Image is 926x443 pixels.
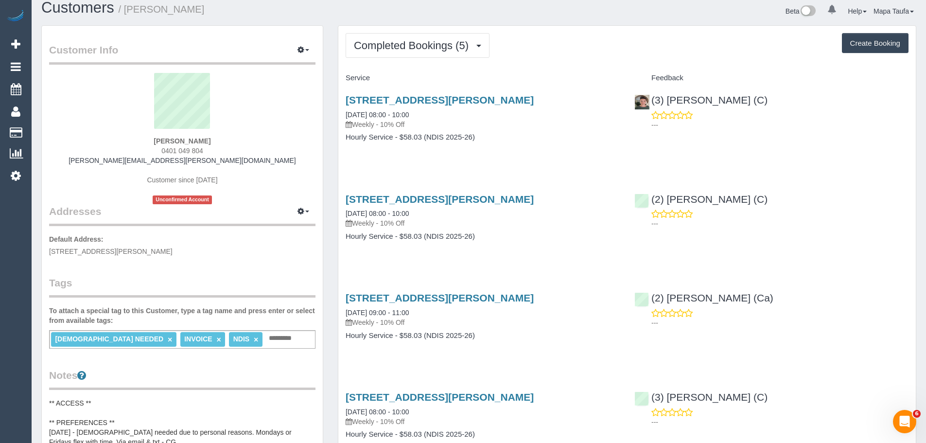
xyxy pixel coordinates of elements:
[346,332,620,340] h4: Hourly Service - $58.03 (NDIS 2025-26)
[346,309,409,317] a: [DATE] 09:00 - 11:00
[842,33,909,53] button: Create Booking
[635,95,649,109] img: (3) Katie Eichorn (C)
[217,336,221,344] a: ×
[346,33,489,58] button: Completed Bookings (5)
[49,276,315,298] legend: Tags
[184,335,212,343] span: INVOICE
[6,10,25,23] img: Automaid Logo
[913,410,921,418] span: 6
[786,7,816,15] a: Beta
[634,292,773,303] a: (2) [PERSON_NAME] (Ca)
[161,147,203,155] span: 0401 049 804
[69,157,296,164] a: [PERSON_NAME][EMAIL_ADDRESS][PERSON_NAME][DOMAIN_NAME]
[346,74,620,82] h4: Service
[346,111,409,119] a: [DATE] 08:00 - 10:00
[354,39,473,52] span: Completed Bookings (5)
[634,194,768,205] a: (2) [PERSON_NAME] (C)
[346,194,534,205] a: [STREET_ADDRESS][PERSON_NAME]
[254,336,258,344] a: ×
[233,335,249,343] span: NDIS
[147,176,217,184] span: Customer since [DATE]
[49,234,104,244] label: Default Address:
[346,210,409,217] a: [DATE] 08:00 - 10:00
[346,133,620,142] h4: Hourly Service - $58.03 (NDIS 2025-26)
[346,94,534,106] a: [STREET_ADDRESS][PERSON_NAME]
[893,410,916,433] iframe: Intercom live chat
[346,417,620,426] p: Weekly - 10% Off
[800,5,816,18] img: New interface
[154,137,210,145] strong: [PERSON_NAME]
[634,74,909,82] h4: Feedback
[651,120,909,130] p: ---
[346,218,620,228] p: Weekly - 10% Off
[49,368,315,390] legend: Notes
[346,318,620,327] p: Weekly - 10% Off
[634,94,768,106] a: (3) [PERSON_NAME] (C)
[346,232,620,241] h4: Hourly Service - $58.03 (NDIS 2025-26)
[346,430,620,439] h4: Hourly Service - $58.03 (NDIS 2025-26)
[848,7,867,15] a: Help
[55,335,163,343] span: [DEMOGRAPHIC_DATA] NEEDED
[49,306,315,325] label: To attach a special tag to this Customer, type a tag name and press enter or select from availabl...
[119,4,205,15] small: / [PERSON_NAME]
[346,292,534,303] a: [STREET_ADDRESS][PERSON_NAME]
[346,408,409,416] a: [DATE] 08:00 - 10:00
[49,43,315,65] legend: Customer Info
[651,219,909,229] p: ---
[49,248,173,255] span: [STREET_ADDRESS][PERSON_NAME]
[634,391,768,403] a: (3) [PERSON_NAME] (C)
[168,336,172,344] a: ×
[651,318,909,328] p: ---
[874,7,914,15] a: Mapa Taufa
[153,195,212,204] span: Unconfirmed Account
[346,120,620,129] p: Weekly - 10% Off
[346,391,534,403] a: [STREET_ADDRESS][PERSON_NAME]
[651,417,909,427] p: ---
